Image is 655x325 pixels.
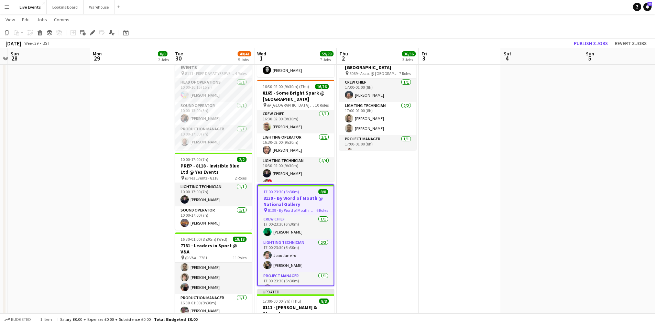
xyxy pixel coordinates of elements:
[258,195,334,207] h3: 8139 - By Word of Mouth @ National Gallery
[175,206,252,230] app-card-role: Sound Operator1/110:00-17:00 (7h)[PERSON_NAME]
[339,102,416,135] app-card-role: Lighting Technician2/217:00-01:00 (8h)[PERSON_NAME][PERSON_NAME]
[23,41,40,46] span: Week 39
[422,51,427,57] span: Fri
[318,189,328,194] span: 8/8
[319,299,329,304] span: 8/8
[263,299,301,304] span: 17:00-00:00 (7h) (Thu)
[185,175,218,181] span: @ Yes Events - 8118
[14,0,47,14] button: Live Events
[175,51,183,57] span: Tue
[421,54,427,62] span: 3
[22,17,30,23] span: Edit
[315,102,329,108] span: 10 Roles
[257,54,334,77] app-card-role: Sound Operator1/110:00-17:00 (7h)[PERSON_NAME]
[402,51,416,56] span: 36/36
[43,41,50,46] div: BST
[175,78,252,102] app-card-role: Head of Operations1/110:00-10:15 (15m)[PERSON_NAME]
[38,317,54,322] span: 1 item
[185,71,235,76] span: 8111 - PREP DAY AT YES EVENTS
[235,71,247,76] span: 4 Roles
[258,239,334,272] app-card-role: Lighting Technician2/217:00-23:30 (6h30m)Joao Janeiro[PERSON_NAME]
[34,15,50,24] a: Jobs
[258,215,334,239] app-card-role: Crew Chief1/117:00-23:30 (6h30m)[PERSON_NAME]
[257,110,334,133] app-card-role: Crew Chief1/116:30-02:00 (9h30m)[PERSON_NAME]
[181,157,208,162] span: 10:00-17:00 (7h)
[3,15,18,24] a: View
[175,125,252,149] app-card-role: Production Manager1/110:00-17:00 (7h)[PERSON_NAME]
[320,57,333,62] div: 7 Jobs
[175,183,252,206] app-card-role: Lighting Technician1/110:00-17:00 (7h)[PERSON_NAME]
[235,175,247,181] span: 2 Roles
[6,40,21,47] div: [DATE]
[19,15,33,24] a: Edit
[233,237,247,242] span: 18/18
[238,57,251,62] div: 5 Jobs
[339,78,416,102] app-card-role: Crew Chief1/117:00-01:00 (8h)[PERSON_NAME]
[174,54,183,62] span: 30
[181,237,227,242] span: 16:30-01:00 (8h30m) (Wed)
[268,179,272,183] span: !
[257,289,334,294] div: Updated
[84,0,114,14] button: Warehouse
[257,133,334,157] app-card-role: Lighting Operator1/116:30-02:00 (9h30m)[PERSON_NAME]
[10,54,19,62] span: 28
[585,54,594,62] span: 5
[339,48,416,150] app-job-card: 17:00-01:00 (8h) (Fri)8/88069 - Ascot @ [GEOGRAPHIC_DATA] 8069 - Ascot @ [GEOGRAPHIC_DATA]7 Roles...
[175,294,252,317] app-card-role: Production Manager1/116:30-01:00 (8h30m)[PERSON_NAME]
[349,71,399,76] span: 8069 - Ascot @ [GEOGRAPHIC_DATA]
[256,54,266,62] span: 1
[647,2,652,6] span: 13
[6,17,15,23] span: View
[11,51,19,57] span: Sun
[257,90,334,102] h3: 8165 - Some Bright Spark @ [GEOGRAPHIC_DATA]
[158,57,169,62] div: 2 Jobs
[185,255,207,260] span: @ V&A - 7781
[175,241,252,294] app-card-role: Lighting Technician4/416:30-01:00 (8h30m)[PERSON_NAME][PERSON_NAME][PERSON_NAME][PERSON_NAME]
[154,317,197,322] span: Total Budgeted £0.00
[402,57,415,62] div: 3 Jobs
[257,51,266,57] span: Wed
[268,208,316,213] span: 8139 - By Word of Mouth @ National Gallery
[175,102,252,125] app-card-role: Sound Operator1/110:00-13:00 (3h)[PERSON_NAME]
[175,242,252,255] h3: 7781 - Leaders in Sport @ V&A
[257,157,334,210] app-card-role: Lighting Technician4/416:30-02:00 (9h30m)[PERSON_NAME]![PERSON_NAME]
[316,208,328,213] span: 6 Roles
[503,54,511,62] span: 4
[175,149,252,172] app-card-role: Lighting Technician1/1
[37,17,47,23] span: Jobs
[504,51,511,57] span: Sat
[263,84,309,89] span: 16:30-02:00 (9h30m) (Thu)
[92,54,102,62] span: 29
[339,135,416,159] app-card-role: Project Manager1/117:00-01:00 (8h)[PERSON_NAME]
[399,71,411,76] span: 7 Roles
[267,102,315,108] span: @ [GEOGRAPHIC_DATA] - 8165
[3,316,32,323] button: Budgeted
[258,272,334,295] app-card-role: Project Manager1/117:00-23:30 (6h30m)[PERSON_NAME]
[643,3,652,11] a: 13
[315,84,329,89] span: 16/16
[11,317,31,322] span: Budgeted
[586,51,594,57] span: Sun
[175,163,252,175] h3: PREP - 8118 - Invisible Blue Ltd @ Yes Events
[60,317,197,322] div: Salary £0.00 + Expenses £0.00 + Subsistence £0.00 =
[339,51,348,57] span: Thu
[54,17,69,23] span: Comms
[257,80,334,182] app-job-card: 16:30-02:00 (9h30m) (Thu)16/168165 - Some Bright Spark @ [GEOGRAPHIC_DATA] @ [GEOGRAPHIC_DATA] - ...
[237,157,247,162] span: 2/2
[233,255,247,260] span: 11 Roles
[175,153,252,230] app-job-card: 10:00-17:00 (7h)2/2PREP - 8118 - Invisible Blue Ltd @ Yes Events @ Yes Events - 81182 RolesLighti...
[571,39,611,48] button: Publish 8 jobs
[47,0,84,14] button: Booking Board
[612,39,649,48] button: Revert 8 jobs
[257,184,334,286] app-job-card: 17:00-23:30 (6h30m)8/88139 - By Word of Mouth @ National Gallery 8139 - By Word of Mouth @ Nation...
[93,51,102,57] span: Mon
[158,51,167,56] span: 8/8
[175,48,252,150] app-job-card: 10:00-17:00 (7h)3/48111 - PREP DAY AT YES EVENTS 8111 - PREP DAY AT YES EVENTS4 RolesHead of Oper...
[238,51,251,56] span: 40/41
[263,189,299,194] span: 17:00-23:30 (6h30m)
